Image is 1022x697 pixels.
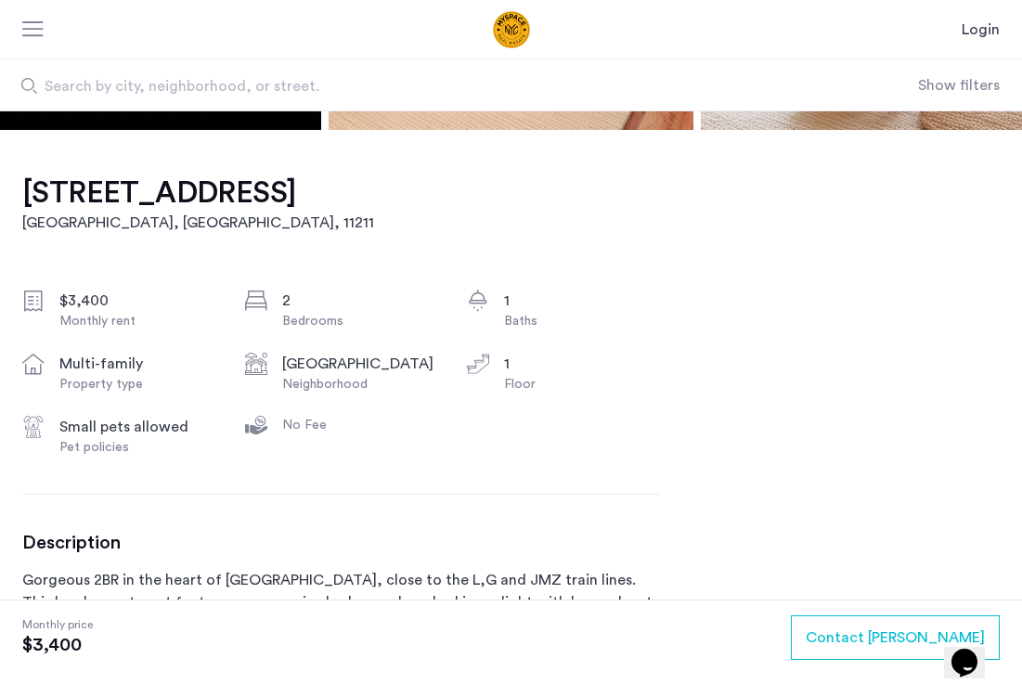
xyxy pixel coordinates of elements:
[420,11,602,48] a: Cazamio Logo
[282,416,438,434] div: No Fee
[504,353,660,375] div: 1
[504,312,660,330] div: Baths
[504,290,660,312] div: 1
[22,174,374,234] a: [STREET_ADDRESS][GEOGRAPHIC_DATA], [GEOGRAPHIC_DATA], 11211
[944,623,1003,678] iframe: chat widget
[504,375,660,394] div: Floor
[282,375,438,394] div: Neighborhood
[22,615,93,634] span: Monthly price
[806,626,985,649] span: Contact [PERSON_NAME]
[22,174,374,212] h1: [STREET_ADDRESS]
[59,353,215,375] div: multi-family
[45,75,779,97] span: Search by city, neighborhood, or street.
[22,532,660,554] h3: Description
[59,416,215,438] div: Small pets allowed
[59,375,215,394] div: Property type
[22,569,660,636] p: Gorgeous 2BR in the heart of [GEOGRAPHIC_DATA], close to the L,G and JMZ train lines. This lovely...
[962,19,1000,41] a: Login
[59,312,215,330] div: Monthly rent
[282,353,438,375] div: [GEOGRAPHIC_DATA]
[791,615,1000,660] button: button
[59,438,215,457] div: Pet policies
[59,290,215,312] div: $3,400
[282,290,438,312] div: 2
[22,212,374,234] h2: [GEOGRAPHIC_DATA], [GEOGRAPHIC_DATA] , 11211
[22,634,93,656] span: $3,400
[282,312,438,330] div: Bedrooms
[918,74,1000,97] button: Show or hide filters
[420,11,602,48] img: logo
